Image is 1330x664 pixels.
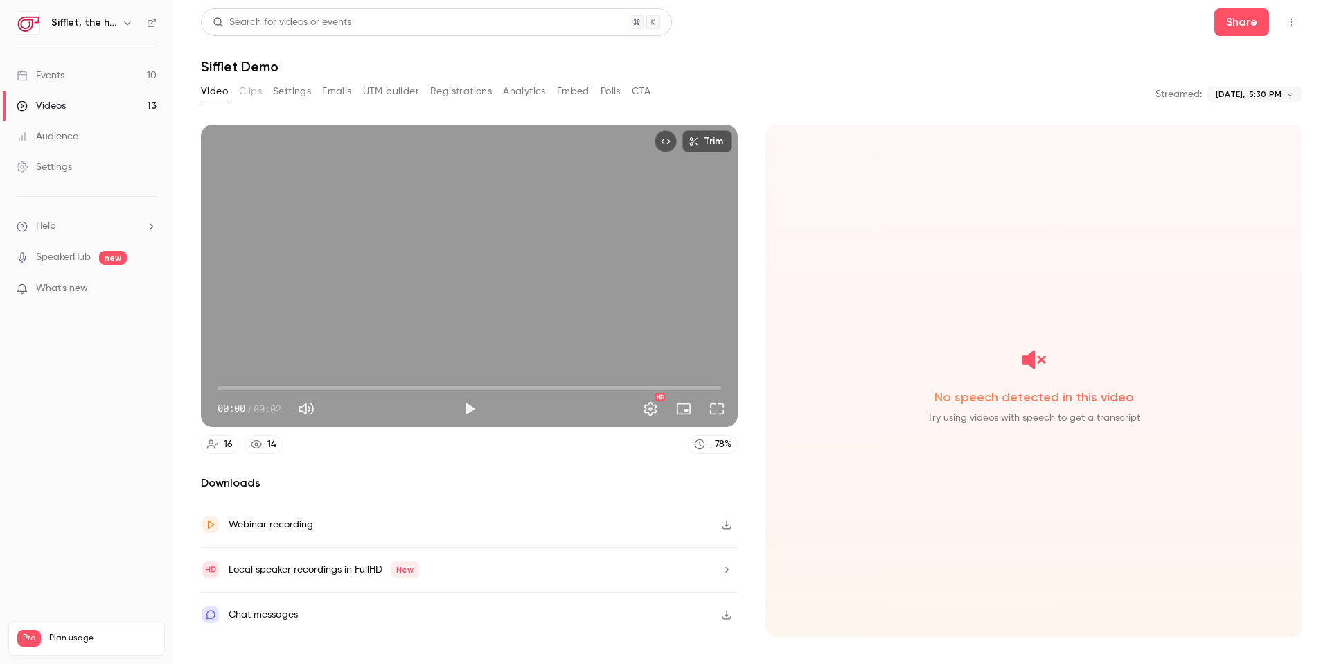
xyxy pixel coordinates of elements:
[703,395,731,423] button: Full screen
[17,69,64,82] div: Events
[247,401,252,416] span: /
[17,219,157,234] li: help-dropdown-opener
[363,80,419,103] button: UTM builder
[292,395,320,423] button: Mute
[36,250,91,265] a: SpeakerHub
[655,393,665,401] div: HD
[36,281,88,296] span: What's new
[218,401,281,416] div: 00:00
[49,633,156,644] span: Plan usage
[1216,88,1245,101] span: [DATE],
[213,15,351,30] div: Search for videos or events
[273,80,311,103] button: Settings
[17,99,66,113] div: Videos
[503,80,546,103] button: Analytics
[688,435,738,454] a: -78%
[229,561,419,578] div: Local speaker recordings in FullHD
[711,437,731,452] div: -78 %
[99,251,127,265] span: new
[777,411,1291,425] span: Try using videos with speech to get a transcript
[17,160,72,174] div: Settings
[637,395,664,423] button: Settings
[201,435,239,454] a: 16
[777,389,1291,405] span: No speech detected in this video
[51,16,116,30] h6: Sifflet, the holistic data observability platform
[17,630,41,647] span: Pro
[239,85,262,99] span: Clips
[224,437,233,452] div: 16
[1280,11,1302,33] button: Top Bar Actions
[322,80,351,103] button: Emails
[1214,8,1269,36] button: Share
[254,401,281,416] span: 00:02
[1155,87,1202,101] p: Streamed:
[601,80,621,103] button: Polls
[201,80,228,103] button: Video
[229,606,298,623] div: Chat messages
[36,219,56,234] span: Help
[456,395,484,423] button: Play
[557,80,589,103] button: Embed
[655,130,677,152] button: Embed video
[17,130,78,143] div: Audience
[632,80,650,103] button: CTA
[391,561,419,578] span: New
[17,12,39,34] img: Sifflet, the holistic data observability platform
[201,475,738,491] h2: Downloads
[1249,88,1282,101] span: 5:30 PM
[245,435,283,454] a: 14
[267,437,276,452] div: 14
[430,80,492,103] button: Registrations
[229,516,313,533] div: Webinar recording
[670,395,698,423] button: Turn on miniplayer
[218,401,245,416] span: 00:00
[682,130,732,152] button: Trim
[201,58,1302,75] h1: Sifflet Demo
